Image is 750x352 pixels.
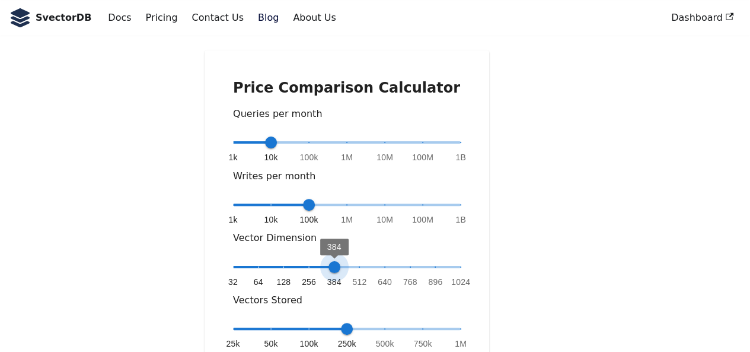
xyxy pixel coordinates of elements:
[233,79,461,97] h2: Price Comparison Calculator
[327,242,342,252] span: 384
[412,214,433,226] span: 100M
[403,276,417,288] span: 768
[376,338,394,350] span: 500k
[341,151,353,163] span: 1M
[376,214,393,226] span: 10M
[228,151,237,163] span: 1k
[276,276,291,288] span: 128
[341,214,353,226] span: 1M
[184,8,250,28] a: Contact Us
[228,276,238,288] span: 32
[451,276,470,288] span: 1024
[228,214,237,226] span: 1k
[376,151,393,163] span: 10M
[139,8,185,28] a: Pricing
[264,338,277,350] span: 50k
[36,10,91,26] b: SvectorDB
[254,276,263,288] span: 64
[286,8,343,28] a: About Us
[251,8,286,28] a: Blog
[226,338,240,350] span: 25k
[9,8,91,27] a: SvectorDB LogoSvectorDB
[378,276,392,288] span: 640
[233,293,461,308] p: Vectors Stored
[327,276,342,288] span: 384
[337,338,356,350] span: 250k
[233,169,461,184] p: Writes per month
[455,214,465,226] span: 1B
[9,8,31,27] img: SvectorDB Logo
[264,214,277,226] span: 10k
[101,8,138,28] a: Docs
[664,8,741,28] a: Dashboard
[302,276,316,288] span: 256
[299,214,318,226] span: 100k
[352,276,366,288] span: 512
[264,151,277,163] span: 10k
[412,151,433,163] span: 100M
[414,338,432,350] span: 750k
[299,338,318,350] span: 100k
[428,276,442,288] span: 896
[299,151,318,163] span: 100k
[455,151,465,163] span: 1B
[455,338,467,350] span: 1M
[233,230,461,246] p: Vector Dimension
[233,106,461,122] p: Queries per month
